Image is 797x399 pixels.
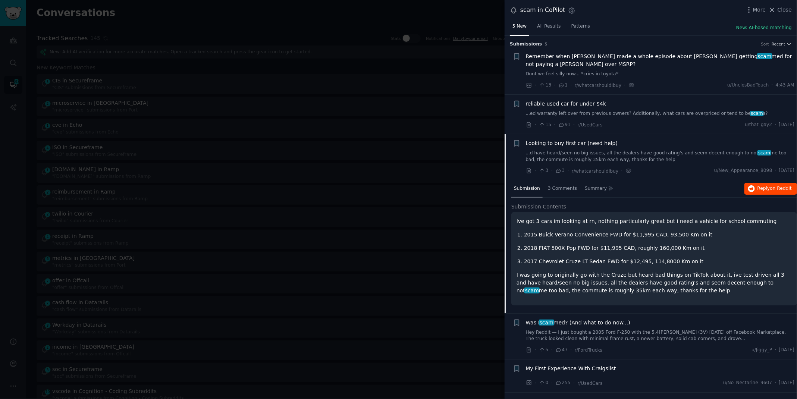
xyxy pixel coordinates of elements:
span: u/No_Nectarine_9607 [723,380,772,386]
a: Hey Reddit — I just bought a 2005 Ford F-250 with the 5.4[PERSON_NAME] (3V) [DATE] off Facebook M... [526,329,795,342]
span: · [775,122,776,128]
span: u/UnclesBadTouch [727,82,769,89]
span: Submission [514,185,540,192]
span: 3 [539,167,548,174]
span: 15 [539,122,551,128]
span: More [753,6,766,14]
a: All Results [534,21,563,36]
span: 91 [558,122,571,128]
span: 1 [558,82,568,89]
a: reliable used car for under $4k [526,100,606,108]
span: u/that_gay2 [745,122,772,128]
span: scam [539,320,554,326]
span: · [551,379,553,387]
button: More [745,6,766,14]
span: Submission Contents [511,203,567,211]
span: · [573,121,575,129]
span: · [775,167,776,174]
span: · [624,81,625,89]
span: [DATE] [779,347,794,354]
span: All Results [537,23,561,30]
span: 4:43 AM [776,82,794,89]
span: u/Jiggy_P [751,347,772,354]
a: My First Experience With Craigslist [526,365,616,373]
span: · [535,81,536,89]
a: Patterns [569,21,593,36]
span: 5 New [512,23,527,30]
span: 0 [539,380,548,386]
span: scam [750,111,764,116]
span: · [554,81,556,89]
span: r/UsedCars [578,381,603,386]
a: Dont we feel silly now... *cries in toyota* [526,71,795,78]
span: Close [778,6,792,14]
span: Summary [585,185,607,192]
span: 255 [555,380,571,386]
span: r/whatcarshouldIbuy [575,83,622,88]
span: · [568,167,569,175]
span: scam [524,288,540,293]
span: Recent [772,41,785,47]
span: 13 [539,82,551,89]
span: · [554,121,556,129]
a: Remember when [PERSON_NAME] made a whole episode about [PERSON_NAME] gettingscammed for not payin... [526,53,795,68]
span: 5 [545,42,547,46]
button: Replyon Reddit [744,183,797,195]
p: 2015 Buick Verano Convenience FWD for $11,995 CAD, 93,500 Km on it [524,231,792,239]
span: · [775,380,776,386]
span: Patterns [571,23,590,30]
button: New: AI-based matching [736,25,792,31]
button: Close [768,6,792,14]
span: · [775,347,776,354]
span: · [570,81,572,89]
span: · [621,167,622,175]
span: r/UsedCars [578,122,603,128]
p: I was going to originally go with the Cruze but heard bad things on TikTok about it, ive test dri... [517,271,792,295]
span: · [551,346,553,354]
span: · [570,346,572,354]
span: 3 [555,167,565,174]
a: 5 New [510,21,529,36]
a: Looking to buy first car (need help) [526,139,618,147]
span: · [772,82,773,89]
span: Was I med? (And what to do now...) [526,319,631,327]
span: · [535,346,536,354]
p: 2018 FIAT 500X Pop FWD for $11,995 CAD, roughly 160,000 Km on it [524,244,792,252]
span: · [535,167,536,175]
span: · [535,121,536,129]
a: ...d have heard/seen no big issues, all the dealers have good rating's and seem decent enough to ... [526,150,795,163]
p: 2017 Chevrolet Cruze LT Sedan FWD for $12,495, 114,8000 Km on it [524,258,792,266]
span: scam [757,150,771,155]
p: Ive got 3 cars im looking at rn, nothing particularly great but i need a vehicle for school commu... [517,217,792,225]
div: Sort [761,41,769,47]
a: Was Iscammed? (And what to do now...) [526,319,631,327]
span: Submission s [510,41,542,48]
button: Recent [772,41,792,47]
span: r/whatcarshouldIbuy [572,169,619,174]
span: Reply [757,185,792,192]
span: · [535,379,536,387]
span: on Reddit [770,186,792,191]
span: [DATE] [779,167,794,174]
span: [DATE] [779,380,794,386]
span: [DATE] [779,122,794,128]
span: · [573,379,575,387]
span: Remember when [PERSON_NAME] made a whole episode about [PERSON_NAME] getting med for not paying a... [526,53,795,68]
span: · [551,167,553,175]
span: scam [757,53,772,59]
span: 47 [555,347,568,354]
span: r/FordTrucks [575,348,603,353]
a: ...ed warranty left over from previous owners? Additionally, what cars are overpriced or tend to ... [526,110,795,117]
span: u/New_Appearance_8098 [714,167,772,174]
div: scam in CoPilot [520,6,565,15]
span: 5 [539,347,548,354]
span: 3 Comments [548,185,577,192]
